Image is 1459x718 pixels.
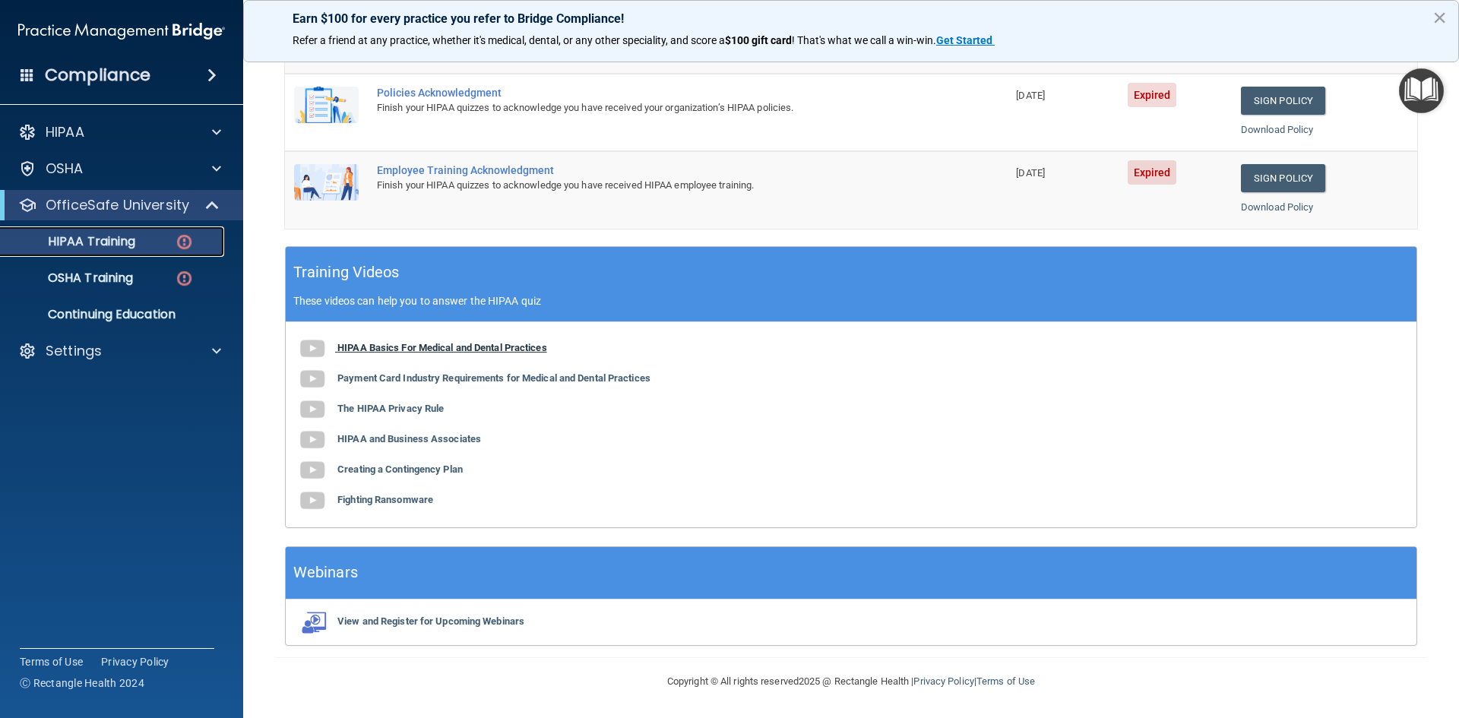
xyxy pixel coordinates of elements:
a: Sign Policy [1241,87,1325,115]
img: webinarIcon.c7ebbf15.png [297,611,328,634]
a: Privacy Policy [101,654,169,669]
a: Get Started [936,34,995,46]
h5: Training Videos [293,259,400,286]
p: HIPAA Training [10,234,135,249]
span: ! That's what we call a win-win. [792,34,936,46]
button: Close [1432,5,1447,30]
span: [DATE] [1016,90,1045,101]
img: gray_youtube_icon.38fcd6cc.png [297,334,328,364]
a: OfficeSafe University [18,196,220,214]
iframe: Drift Widget Chat Controller [1196,610,1441,671]
span: Ⓒ Rectangle Health 2024 [20,675,144,691]
a: Privacy Policy [913,675,973,687]
a: Terms of Use [20,654,83,669]
p: OSHA Training [10,270,133,286]
p: HIPAA [46,123,84,141]
b: HIPAA Basics For Medical and Dental Practices [337,342,547,353]
button: Open Resource Center [1399,68,1444,113]
img: danger-circle.6113f641.png [175,269,194,288]
img: gray_youtube_icon.38fcd6cc.png [297,394,328,425]
a: HIPAA [18,123,221,141]
b: Creating a Contingency Plan [337,463,463,475]
h5: Webinars [293,559,358,586]
strong: Get Started [936,34,992,46]
a: Download Policy [1241,201,1314,213]
b: Payment Card Industry Requirements for Medical and Dental Practices [337,372,650,384]
a: Terms of Use [976,675,1035,687]
img: gray_youtube_icon.38fcd6cc.png [297,486,328,516]
span: Refer a friend at any practice, whether it's medical, dental, or any other speciality, and score a [293,34,725,46]
span: [DATE] [1016,167,1045,179]
a: Sign Policy [1241,164,1325,192]
img: gray_youtube_icon.38fcd6cc.png [297,455,328,486]
p: Settings [46,342,102,360]
div: Employee Training Acknowledgment [377,164,931,176]
div: Policies Acknowledgment [377,87,931,99]
span: Expired [1128,160,1177,185]
p: Earn $100 for every practice you refer to Bridge Compliance! [293,11,1410,26]
p: Continuing Education [10,307,217,322]
p: OfficeSafe University [46,196,189,214]
img: gray_youtube_icon.38fcd6cc.png [297,364,328,394]
span: Expired [1128,83,1177,107]
div: Finish your HIPAA quizzes to acknowledge you have received HIPAA employee training. [377,176,931,195]
img: gray_youtube_icon.38fcd6cc.png [297,425,328,455]
b: Fighting Ransomware [337,494,433,505]
b: The HIPAA Privacy Rule [337,403,444,414]
a: Download Policy [1241,124,1314,135]
b: HIPAA and Business Associates [337,433,481,444]
p: OSHA [46,160,84,178]
b: View and Register for Upcoming Webinars [337,615,524,627]
strong: $100 gift card [725,34,792,46]
p: These videos can help you to answer the HIPAA quiz [293,295,1409,307]
a: Settings [18,342,221,360]
h4: Compliance [45,65,150,86]
a: OSHA [18,160,221,178]
img: PMB logo [18,16,225,46]
img: danger-circle.6113f641.png [175,232,194,251]
div: Finish your HIPAA quizzes to acknowledge you have received your organization’s HIPAA policies. [377,99,931,117]
div: Copyright © All rights reserved 2025 @ Rectangle Health | | [574,657,1128,706]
